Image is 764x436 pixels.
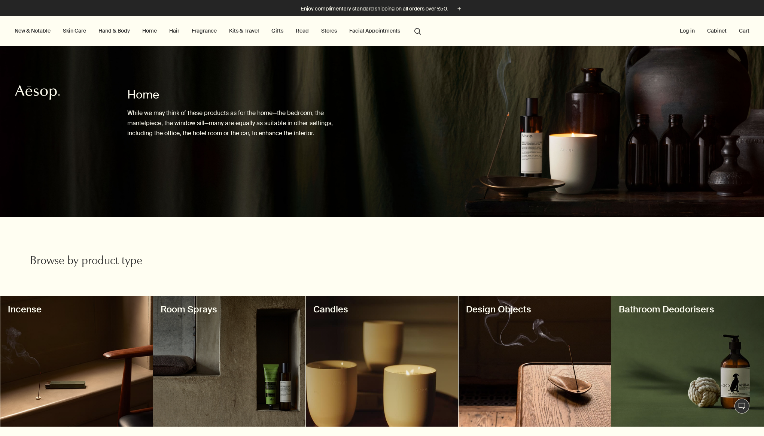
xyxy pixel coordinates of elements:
[153,296,305,427] a: Aesop rooms spray in amber glass spray bottle placed next to Aesop geranium hand balm in tube on ...
[313,303,451,315] h3: Candles
[127,87,352,102] h1: Home
[459,296,611,427] a: Aesop bronze incense holder with burning incense on top of a wooden tableDesign Objects
[611,296,764,427] a: Aesop Animal bottle and a dog toy placed in front of a green background.Bathroom Deodorisers
[13,83,62,104] a: Aesop
[619,303,756,315] h3: Bathroom Deodorisers
[411,24,424,38] button: Open search
[301,5,448,13] p: Enjoy complimentary standard shipping on all orders over £50.
[348,26,402,36] a: Facial Appointments
[13,26,52,36] button: New & Notable
[97,26,131,36] a: Hand & Body
[294,26,310,36] a: Read
[127,108,352,139] p: While we may think of these products as for the home—the bedroom, the mantelpiece, the window sil...
[634,376,757,429] div: Aesop says "Our consultants are available now to offer personalised product advice.". Open messag...
[13,16,424,46] nav: primary
[301,4,463,13] button: Enjoy complimentary standard shipping on all orders over £50.
[270,26,285,36] a: Gifts
[678,26,696,36] button: Log in
[15,85,60,100] svg: Aesop
[161,303,298,315] h3: Room Sprays
[320,26,338,36] button: Stores
[8,303,145,315] h3: Incense
[0,296,153,427] a: Aesop aromatique incense burning on a brown ledge next to a chairIncense
[466,303,603,315] h3: Design Objects
[742,376,757,391] iframe: Close message from Aesop
[228,26,261,36] a: Kits & Travel
[306,296,458,427] a: Aesop candle placed next to Aesop hand wash in an amber pump bottle on brown tiled shelf.Candles
[168,26,181,36] a: Hair
[61,26,88,36] a: Skin Care
[678,16,751,46] nav: supplementary
[634,414,649,429] iframe: no content
[706,26,728,36] a: Cabinet
[141,26,158,36] a: Home
[190,26,218,36] a: Fragrance
[737,26,751,36] button: Cart
[30,254,265,269] h2: Browse by product type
